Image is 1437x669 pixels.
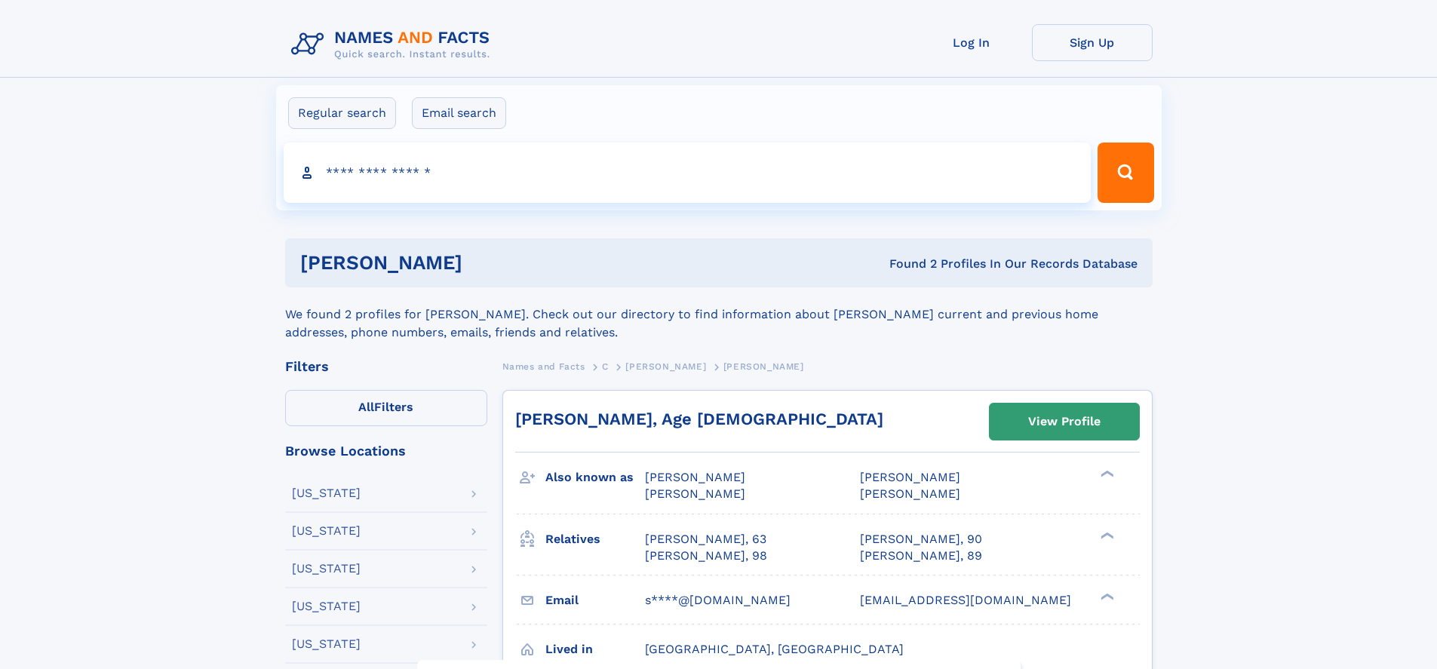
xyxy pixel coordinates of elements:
div: Filters [285,360,487,373]
a: [PERSON_NAME], 98 [645,548,767,564]
a: [PERSON_NAME] [625,357,706,376]
span: [PERSON_NAME] [860,470,960,484]
label: Regular search [288,97,396,129]
div: ❯ [1097,530,1115,540]
div: [US_STATE] [292,563,361,575]
h3: Lived in [545,637,645,662]
div: ❯ [1097,469,1115,479]
a: Log In [911,24,1032,61]
a: [PERSON_NAME], 89 [860,548,982,564]
span: [PERSON_NAME] [645,486,745,501]
a: Sign Up [1032,24,1153,61]
div: Found 2 Profiles In Our Records Database [676,256,1138,272]
h3: Email [545,588,645,613]
span: [PERSON_NAME] [723,361,804,372]
span: [EMAIL_ADDRESS][DOMAIN_NAME] [860,593,1071,607]
input: search input [284,143,1092,203]
div: [US_STATE] [292,487,361,499]
h1: [PERSON_NAME] [300,253,676,272]
h3: Relatives [545,526,645,552]
span: All [358,400,374,414]
span: [GEOGRAPHIC_DATA], [GEOGRAPHIC_DATA] [645,642,904,656]
a: View Profile [990,404,1139,440]
a: [PERSON_NAME], Age [DEMOGRAPHIC_DATA] [515,410,883,428]
a: [PERSON_NAME], 63 [645,531,766,548]
div: We found 2 profiles for [PERSON_NAME]. Check out our directory to find information about [PERSON_... [285,287,1153,342]
button: Search Button [1098,143,1153,203]
label: Filters [285,390,487,426]
div: View Profile [1028,404,1101,439]
span: [PERSON_NAME] [625,361,706,372]
div: ❯ [1097,591,1115,601]
img: Logo Names and Facts [285,24,502,65]
div: Browse Locations [285,444,487,458]
a: [PERSON_NAME], 90 [860,531,982,548]
a: Names and Facts [502,357,585,376]
a: C [602,357,609,376]
span: [PERSON_NAME] [860,486,960,501]
span: C [602,361,609,372]
div: [US_STATE] [292,525,361,537]
span: [PERSON_NAME] [645,470,745,484]
label: Email search [412,97,506,129]
h3: Also known as [545,465,645,490]
div: [US_STATE] [292,638,361,650]
div: [US_STATE] [292,600,361,612]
